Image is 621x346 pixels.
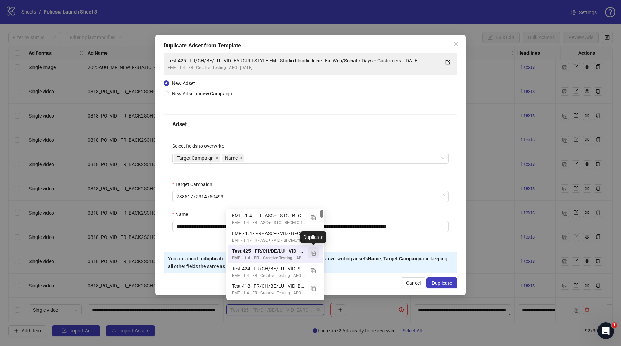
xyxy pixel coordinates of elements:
img: Duplicate [311,268,316,273]
div: You are about to the selected adset without any ads, overwriting adset's and keeping all other fi... [168,255,453,270]
button: Duplicate [308,212,319,223]
div: EMF - 1.4 - FR - Creative Testing - ABO - [DATE] [232,273,305,279]
img: Duplicate [311,215,316,220]
div: EMF - 1.4 - FR - ASC+ - STC - BFCM Offer Test - [DATE] [232,219,305,226]
span: close [453,42,459,47]
div: EMF - 1.4 - FR - ASC+ - VID - BFCMOfferTest - [DATE] Ad set [232,230,305,237]
iframe: Intercom live chat [597,322,614,339]
span: New Adset [172,80,195,86]
button: Duplicate [308,247,319,258]
div: EMF - 1.4 - FR - ASC+ - VID - BFCMOfferTest - 04/09/25 Ad set [228,228,323,245]
strong: new [200,91,209,96]
span: close [239,156,243,160]
strong: duplicate and publish [204,256,251,261]
div: EMF - 1.4 - FR - ASC+ - STC - BFCM Offer Test - 04/09/25 [228,210,323,228]
div: EMF - 1.4 - FR - ASC+ - VID &STC - BACK2SCHOOL25 CC 30$ - 22/08/25 Ad set [228,298,323,316]
button: Duplicate [308,230,319,241]
div: EMF - 1.4 - FR - Creative Testing - ABO - [DATE] [232,290,305,296]
div: Test 424 - FR/CH/BE/LU - VID- SILVERJEWELRY EMF Studio agatheb.ugc - Ex. Web/Social 7 Days + Cust... [232,265,305,273]
span: export [445,60,450,65]
img: Duplicate [311,251,316,256]
button: Duplicate [308,282,319,293]
span: Name [225,154,238,162]
div: Test 425 - FR/CH/BE/LU - VID- EARCUFFSTYLE EMF Studio blondie.lucie - Ex. Web/Social 7 Days + Cus... [168,57,439,64]
div: EMF - 1.4 - FR - ASC+ - STC - BFCM Offer Test - [DATE] [232,212,305,219]
div: Test 418 - FR/CH/BE/LU - VID- BACK2SCHOOL EMF Studio louannahamon - Ex. Web/Social 7 Days + Custo... [228,280,323,298]
span: Name [222,154,244,162]
div: Test 418 - FR/CH/BE/LU - VID- BACK2SCHOOL [GEOGRAPHIC_DATA] - Ex. Web/Social 7 Days + Customers -... [232,282,305,290]
span: 23851772314750493 [176,191,445,202]
button: Duplicate [426,277,457,288]
div: Test 425 - FR/CH/BE/LU - VID- EARCUFFSTYLE EMF Studio blondie.lucie - Ex. Web/Social 7 Days + Cus... [232,247,305,255]
img: Duplicate [311,286,316,291]
span: 1 [612,322,617,328]
button: Cancel [401,277,426,288]
label: Name [172,210,193,218]
button: Close [451,39,462,50]
div: EMF - 1.4 - FR - Creative Testing - ABO - [DATE] [168,64,439,71]
span: Target Campaign [174,154,220,162]
span: close [215,156,219,160]
strong: Name, Target Campaign [368,256,421,261]
span: Cancel [406,280,421,286]
input: Name [172,221,449,232]
span: Target Campaign [177,154,214,162]
div: Duplicate Adset from Template [164,42,457,50]
span: Duplicate [432,280,452,286]
div: EMF - 1.4 - FR - ASC+ - VID - BFCMOfferTest - [DATE] [232,237,305,244]
button: Duplicate [308,265,319,276]
label: Target Campaign [172,181,217,188]
span: New Adset in Campaign [172,91,232,96]
div: Test 425 - FR/CH/BE/LU - VID- EARCUFFSTYLE EMF Studio blondie.lucie - Ex. Web/Social 7 Days + Cus... [228,245,323,263]
label: Select fields to overwrite [172,142,229,150]
div: EMF - 1.4 - FR - Creative Testing - ABO - [DATE] [232,255,305,261]
div: Test 424 - FR/CH/BE/LU - VID- SILVERJEWELRY EMF Studio agatheb.ugc - Ex. Web/Social 7 Days + Cust... [228,263,323,281]
div: Duplicate [300,231,326,243]
div: Adset [172,120,449,129]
